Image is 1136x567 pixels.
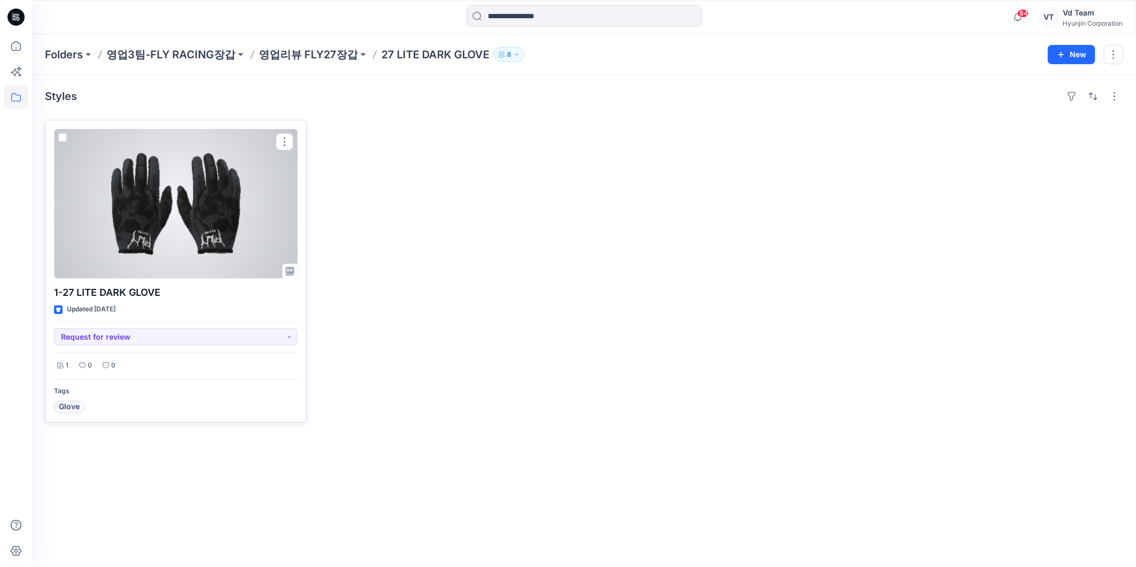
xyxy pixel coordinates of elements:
[1048,45,1095,64] button: New
[106,47,235,62] a: 영업3팀-FLY RACING장갑
[66,360,68,371] p: 1
[45,90,77,103] h4: Styles
[67,304,116,315] p: Updated [DATE]
[494,47,525,62] button: 8
[1017,9,1029,18] span: 84
[1063,6,1123,19] div: Vd Team
[381,47,489,62] p: 27 LITE DARK GLOVE
[259,47,358,62] a: 영업리뷰 FLY27장갑
[1039,7,1058,27] div: VT
[54,129,297,279] a: 1-27 LITE DARK GLOVE
[88,360,92,371] p: 0
[45,47,83,62] a: Folders
[507,49,511,60] p: 8
[54,386,297,397] p: Tags
[111,360,116,371] p: 0
[59,401,80,413] span: Glove
[54,285,297,300] p: 1-27 LITE DARK GLOVE
[1063,19,1123,27] div: Hyunjin Corporation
